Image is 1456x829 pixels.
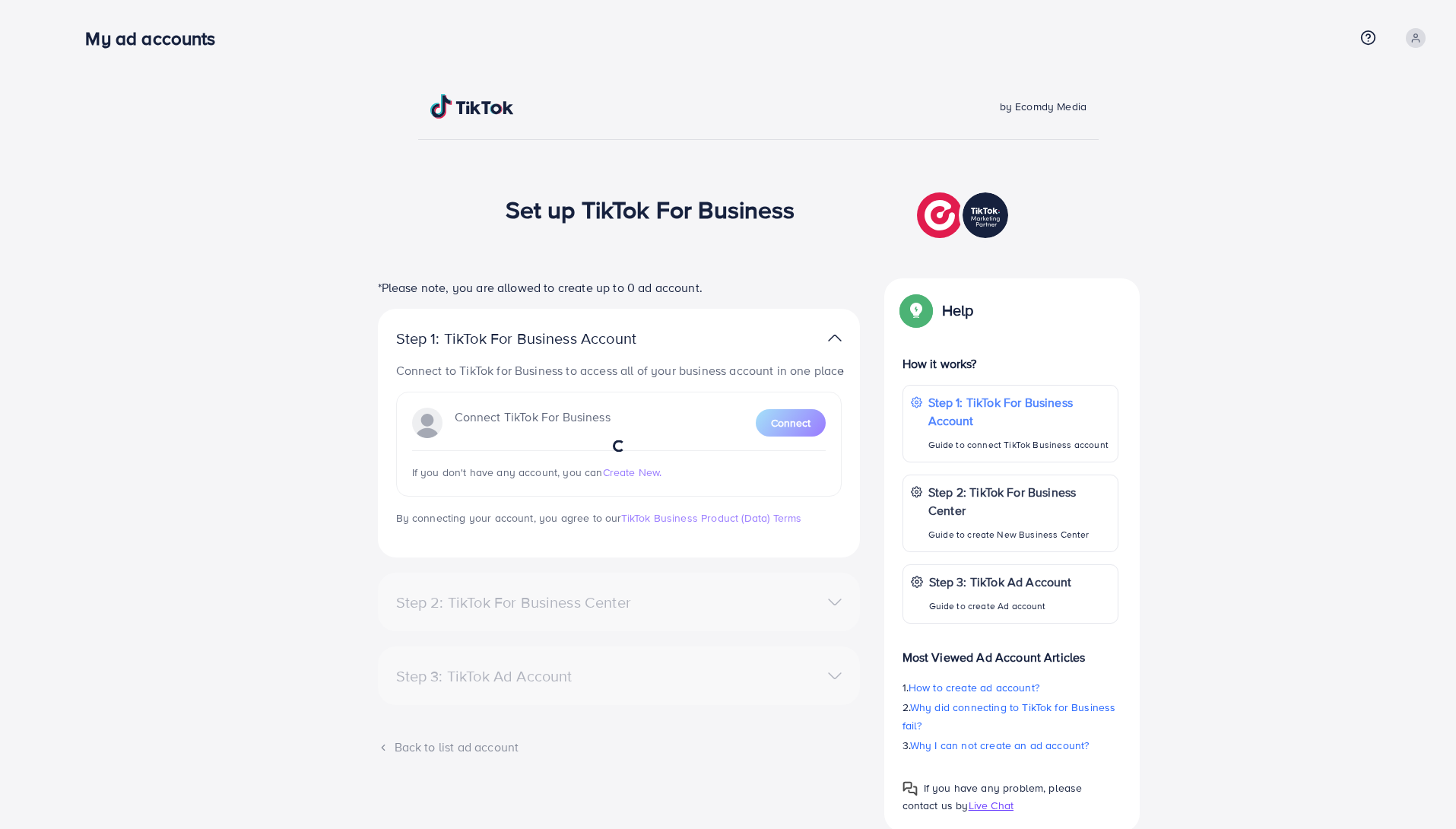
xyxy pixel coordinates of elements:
[85,27,227,49] h3: My ad accounts
[902,700,1116,733] span: Why did connecting to TikTok for Business fail?
[942,301,974,319] p: Help
[902,678,1118,697] p: 1.
[928,436,1110,454] p: Guide to connect TikTok Business account
[828,327,842,349] img: TikTok partner
[378,738,860,756] div: Back to list ad account
[902,698,1118,735] p: 2.
[902,736,1118,754] p: 3.
[378,278,860,297] p: *Please note, you are allowed to create up to 0 ad account.
[902,636,1118,666] p: Most Viewed Ad Account Articles
[902,780,1083,813] span: If you have any problem, please contact us by
[928,393,1110,430] p: Step 1: TikTok For Business Account
[902,781,918,796] img: Popup guide
[929,573,1072,591] p: Step 3: TikTok Ad Account
[928,483,1110,519] p: Step 2: TikTok For Business Center
[506,195,795,224] h1: Set up TikTok For Business
[902,297,930,324] img: Popup guide
[396,329,685,348] p: Step 1: TikTok For Business Account
[902,354,1118,373] p: How it works?
[917,189,1012,242] img: TikTok partner
[910,738,1090,753] span: Why I can not create an ad account?
[430,94,514,119] img: TikTok
[909,680,1039,695] span: How to create ad account?
[929,597,1072,615] p: Guide to create Ad account
[1000,99,1086,114] span: by Ecomdy Media
[928,526,1110,544] p: Guide to create New Business Center
[969,798,1013,813] span: Live Chat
